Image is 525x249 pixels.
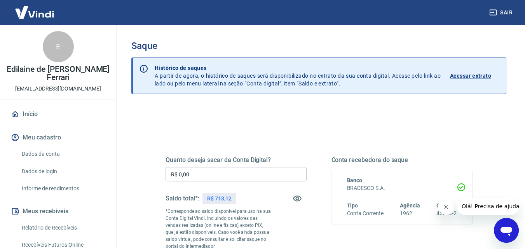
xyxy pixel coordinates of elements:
[9,203,107,220] button: Meus recebíveis
[9,129,107,146] button: Meu cadastro
[15,85,101,93] p: [EMAIL_ADDRESS][DOMAIN_NAME]
[19,164,107,179] a: Dados de login
[9,0,60,24] img: Vindi
[347,209,384,218] h6: Conta Corrente
[450,64,500,87] a: Acessar extrato
[166,156,307,164] h5: Quanto deseja sacar da Conta Digital?
[6,65,110,82] p: Edilaine de [PERSON_NAME] Ferrari
[155,64,441,72] p: Histórico de saques
[400,202,420,209] span: Agência
[438,199,454,215] iframe: Fechar mensagem
[9,106,107,123] a: Início
[331,156,473,164] h5: Conta recebedora do saque
[494,218,519,243] iframe: Botão para abrir a janela de mensagens
[347,202,358,209] span: Tipo
[131,40,506,51] h3: Saque
[457,198,519,215] iframe: Mensagem da empresa
[400,209,420,218] h6: 1962
[19,146,107,162] a: Dados da conta
[5,5,65,12] span: Olá! Precisa de ajuda?
[347,184,457,192] h6: BRADESCO S.A.
[19,181,107,197] a: Informe de rendimentos
[436,209,457,218] h6: 45064-2
[207,195,232,203] p: R$ 713,12
[436,202,451,209] span: Conta
[450,72,491,80] p: Acessar extrato
[19,220,107,236] a: Relatório de Recebíveis
[166,195,199,202] h5: Saldo total*:
[347,177,363,183] span: Banco
[488,5,516,20] button: Sair
[43,31,74,62] div: E
[155,64,441,87] p: A partir de agora, o histórico de saques será disponibilizado no extrato da sua conta digital. Ac...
